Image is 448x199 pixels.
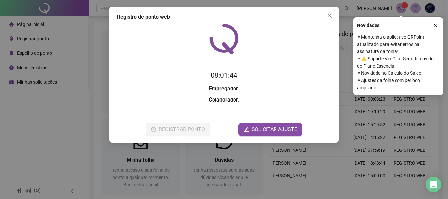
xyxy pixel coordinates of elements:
[357,77,439,91] span: ⚬ Ajustes da folha com período ampliado!
[357,22,381,29] span: Novidades !
[357,70,439,77] span: ⚬ Novidade no Cálculo do Saldo!
[433,23,438,28] span: close
[252,126,297,133] span: SOLICITAR AJUSTE
[209,24,239,54] img: QRPoint
[209,86,238,92] strong: Empregador
[146,123,210,136] button: REGISTRAR PONTO
[324,10,335,21] button: Close
[117,13,331,21] div: Registro de ponto web
[357,33,439,55] span: ⚬ Mantenha o aplicativo QRPoint atualizado para evitar erros na assinatura da folha!
[211,71,237,79] time: 08:01:44
[357,55,439,70] span: ⚬ ⚠️ Suporte Via Chat Será Removido do Plano Essencial
[426,177,441,192] div: Open Intercom Messenger
[117,85,331,93] h3: :
[117,96,331,104] h3: :
[327,13,332,18] span: close
[238,123,302,136] button: editSOLICITAR AJUSTE
[209,97,238,103] strong: Colaborador
[244,127,249,132] span: edit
